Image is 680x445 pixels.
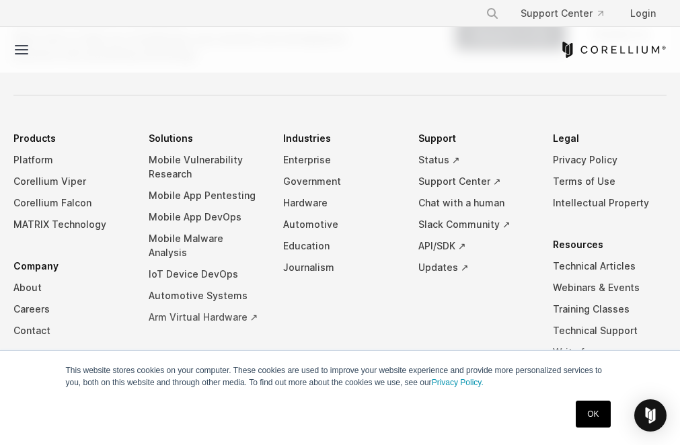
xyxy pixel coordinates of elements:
[510,1,614,26] a: Support Center
[418,171,532,192] a: Support Center ↗
[553,298,667,320] a: Training Classes
[418,192,532,214] a: Chat with a human
[432,378,484,387] a: Privacy Policy.
[283,171,397,192] a: Government
[634,399,667,432] div: Open Intercom Messenger
[149,149,262,185] a: Mobile Vulnerability Research
[13,192,127,214] a: Corellium Falcon
[283,149,397,171] a: Enterprise
[475,1,667,26] div: Navigation Menu
[283,257,397,278] a: Journalism
[149,307,262,328] a: Arm Virtual Hardware ↗
[560,42,667,58] a: Corellium Home
[553,277,667,298] a: Webinars & Events
[13,320,127,341] a: Contact
[13,128,667,419] div: Navigation Menu
[13,214,127,235] a: MATRIX Technology
[553,192,667,214] a: Intellectual Property
[418,235,532,257] a: API/SDK ↗
[149,206,262,228] a: Mobile App DevOps
[553,255,667,277] a: Technical Articles
[283,192,397,214] a: Hardware
[66,364,615,389] p: This website stores cookies on your computer. These cookies are used to improve your website expe...
[283,214,397,235] a: Automotive
[619,1,667,26] a: Login
[480,1,504,26] button: Search
[418,214,532,235] a: Slack Community ↗
[283,235,397,257] a: Education
[553,171,667,192] a: Terms of Use
[418,149,532,171] a: Status ↗
[13,277,127,298] a: About
[149,185,262,206] a: Mobile App Pentesting
[13,298,127,320] a: Careers
[13,171,127,192] a: Corellium Viper
[576,401,610,428] a: OK
[553,341,667,363] a: Write for us
[13,149,127,171] a: Platform
[149,228,262,264] a: Mobile Malware Analysis
[553,320,667,341] a: Technical Support
[149,264,262,285] a: IoT Device DevOps
[418,257,532,278] a: Updates ↗
[149,285,262,307] a: Automotive Systems
[553,149,667,171] a: Privacy Policy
